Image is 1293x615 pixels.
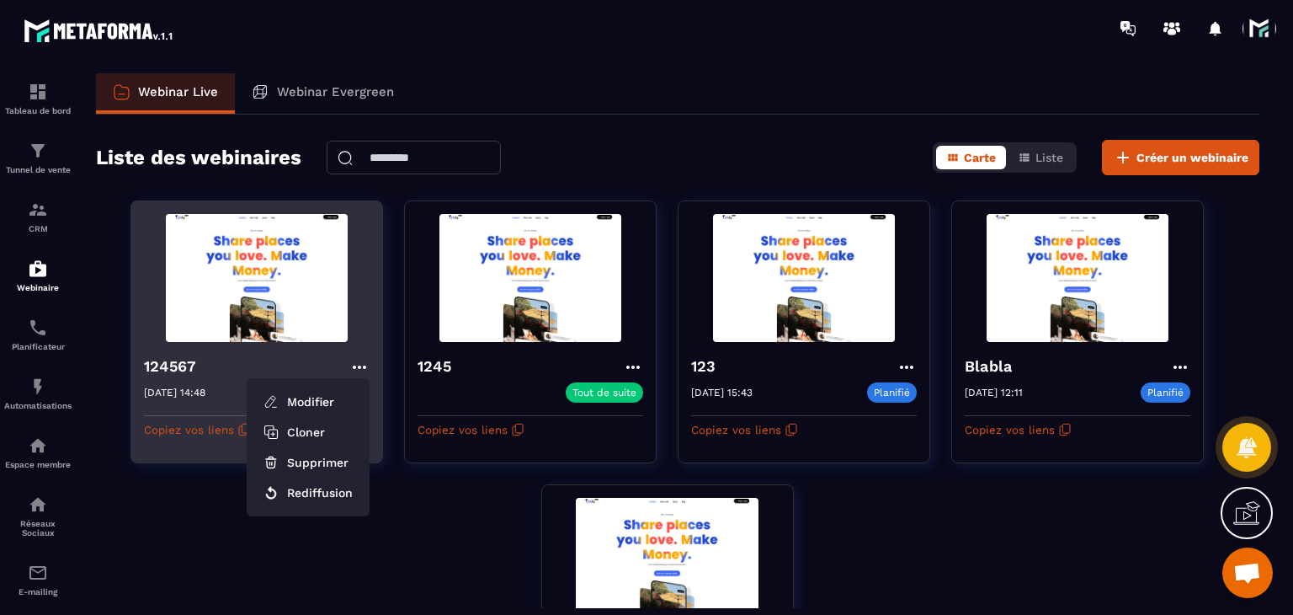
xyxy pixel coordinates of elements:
[965,416,1072,443] button: Copiez vos liens
[965,355,1020,378] h4: Blabla
[28,563,48,583] img: email
[144,355,205,378] h4: 124567
[1035,151,1063,164] span: Liste
[572,387,636,398] p: Tout de suite
[1008,146,1073,169] button: Liste
[96,141,301,174] h2: Liste des webinaires
[4,587,72,596] p: E-mailing
[28,318,48,338] img: scheduler
[4,482,72,550] a: social-networksocial-networkRéseaux Sociaux
[4,305,72,364] a: schedulerschedulerPlanificateur
[964,151,996,164] span: Carte
[253,447,363,478] button: Supprimer
[96,73,235,114] a: Webinar Live
[4,165,72,174] p: Tunnel de vente
[4,423,72,482] a: automationsautomationsEspace membre
[936,146,1006,169] button: Carte
[4,224,72,233] p: CRM
[691,416,798,443] button: Copiez vos liens
[691,355,725,378] h4: 123
[253,478,363,508] button: Rediffusion
[1102,140,1259,175] button: Créer un webinaire
[691,387,753,398] p: [DATE] 15:43
[4,187,72,246] a: formationformationCRM
[24,15,175,45] img: logo
[691,214,917,342] img: webinar-background
[4,128,72,187] a: formationformationTunnel de vente
[253,387,363,417] button: Modifier
[4,246,72,305] a: automationsautomationsWebinaire
[965,214,1190,342] img: webinar-background
[965,387,1023,398] p: [DATE] 12:11
[418,416,524,443] button: Copiez vos liens
[1136,149,1248,166] span: Créer un webinaire
[4,69,72,128] a: formationformationTableau de bord
[1222,548,1273,598] a: Ouvrir le chat
[4,519,72,537] p: Réseaux Sociaux
[4,401,72,410] p: Automatisations
[4,460,72,469] p: Espace membre
[144,387,205,398] p: [DATE] 14:48
[4,550,72,609] a: emailemailE-mailing
[138,84,218,99] p: Webinar Live
[4,283,72,292] p: Webinaire
[28,377,48,397] img: automations
[867,382,917,403] p: Planifié
[418,355,460,378] h4: 1245
[144,214,370,342] img: webinar-background
[4,342,72,351] p: Planificateur
[1141,382,1190,403] p: Planifié
[253,417,363,447] button: Cloner
[28,259,48,279] img: automations
[418,214,643,342] img: webinar-background
[28,436,48,456] img: automations
[28,141,48,161] img: formation
[4,106,72,115] p: Tableau de bord
[28,200,48,220] img: formation
[28,495,48,515] img: social-network
[28,82,48,102] img: formation
[4,364,72,423] a: automationsautomationsAutomatisations
[144,416,251,443] button: Copiez vos liens
[277,84,394,99] p: Webinar Evergreen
